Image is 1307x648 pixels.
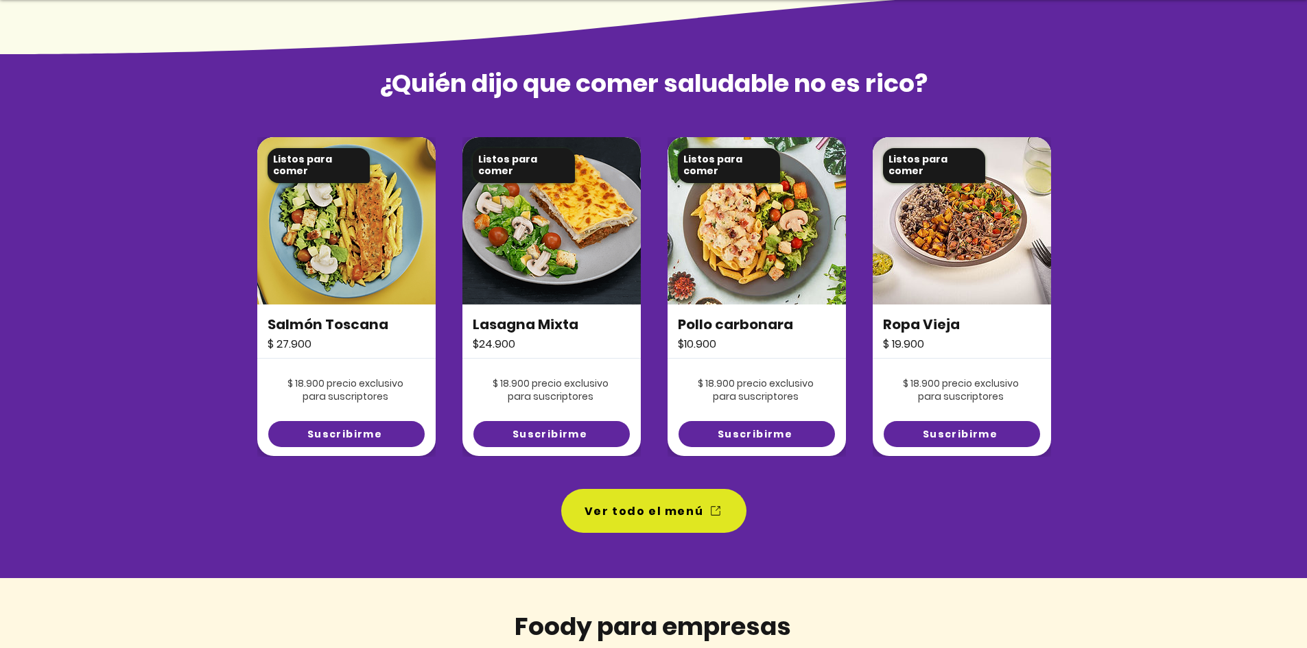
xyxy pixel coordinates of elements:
[473,315,578,334] span: Lasagna Mixta
[462,137,641,304] img: foody-sancocho-valluno-con-pierna-pernil.png
[683,152,742,178] span: Listos para comer
[268,336,311,352] span: $ 27.900
[678,315,793,334] span: Pollo carbonara
[513,427,587,442] span: Suscribirme
[678,336,716,352] span: $10.900
[679,421,835,447] a: Suscribirme
[273,152,332,178] span: Listos para comer
[1227,568,1293,634] iframe: Messagebird Livechat Widget
[473,336,515,352] span: $24.900
[287,376,403,404] span: $ 18.900 precio exclusivo para suscriptores
[884,421,1040,447] a: Suscribirme
[379,66,928,101] span: ¿Quién dijo que comer saludable no es rico?
[515,609,791,644] span: Foody para empresas
[473,421,630,447] a: Suscribirme
[493,376,609,404] span: $ 18.900 precio exclusivo para suscriptores
[257,137,436,304] img: foody-sancocho-valluno-con-pierna-pernil.png
[883,315,960,334] span: Ropa Vieja
[668,137,846,304] img: foody-sancocho-valluno-con-pierna-pernil.png
[698,376,814,404] span: $ 18.900 precio exclusivo para suscriptores
[307,427,382,442] span: Suscribirme
[883,336,924,352] span: $ 19.900
[561,489,746,533] a: Ver todo el menú
[268,315,388,334] span: Salmón Toscana
[718,427,792,442] span: Suscribirme
[873,137,1051,304] img: foody-sancocho-valluno-con-pierna-pernil.png
[903,376,1019,404] span: $ 18.900 precio exclusivo para suscriptores
[585,503,704,520] span: Ver todo el menú
[478,152,537,178] span: Listos para comer
[268,421,425,447] a: Suscribirme
[888,152,947,178] span: Listos para comer
[923,427,998,442] span: Suscribirme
